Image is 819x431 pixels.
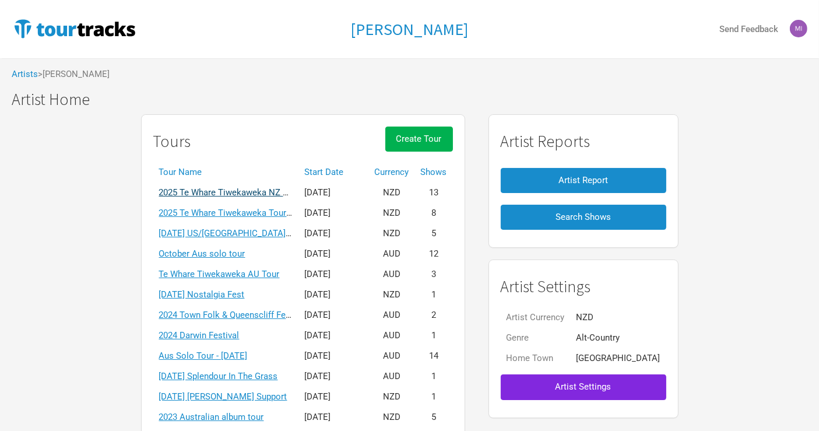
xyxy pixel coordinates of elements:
strong: Send Feedback [719,24,778,34]
td: 5 [415,407,453,428]
td: AUD [369,366,415,387]
td: [DATE] [299,244,369,264]
a: Artist Settings [501,369,666,405]
td: AUD [369,244,415,264]
a: [DATE] Nostalgia Fest [159,289,245,300]
td: NZD [369,203,415,223]
a: [DATE] [PERSON_NAME] Support [159,391,287,402]
td: [DATE] [299,407,369,428]
a: [DATE] Splendour In The Grass [159,371,278,381]
a: 2025 Te Whare Tiwekaweka NZ Tour [159,187,301,198]
a: [PERSON_NAME] [351,20,469,38]
td: NZD [369,285,415,305]
td: NZD [571,307,666,328]
button: Artist Settings [501,374,666,400]
span: Artist Report [558,175,608,185]
h1: Artist Settings [501,278,666,296]
h1: [PERSON_NAME] [351,19,469,40]
a: Artists [12,69,38,79]
a: Artist Report [501,162,666,199]
td: [DATE] [299,285,369,305]
td: [DATE] [299,346,369,366]
td: [DATE] [299,203,369,223]
td: Artist Currency [501,307,571,328]
a: 2023 Australian album tour [159,412,264,422]
td: [DATE] [299,223,369,244]
td: 1 [415,325,453,346]
td: NZD [369,183,415,203]
h1: Artist Reports [501,132,666,150]
td: 1 [415,366,453,387]
td: 12 [415,244,453,264]
td: 13 [415,183,453,203]
td: NZD [369,223,415,244]
td: [DATE] [299,387,369,407]
h1: Artist Home [12,90,819,108]
td: Genre [501,328,571,348]
td: 1 [415,387,453,407]
td: 2 [415,305,453,325]
span: Search Shows [556,212,611,222]
img: mikel [790,20,807,37]
td: [DATE] [299,366,369,387]
td: 1 [415,285,453,305]
td: Alt-Country [571,328,666,348]
td: NZD [369,407,415,428]
a: Aus Solo Tour - [DATE] [159,351,248,361]
h1: Tours [153,132,191,150]
span: Create Tour [396,134,442,144]
th: Tour Name [153,162,299,183]
a: 2025 Te Whare Tiwekaweka Tour - [GEOGRAPHIC_DATA]/[GEOGRAPHIC_DATA] [159,208,465,218]
th: Start Date [299,162,369,183]
button: Search Shows [501,205,666,230]
td: [DATE] [299,305,369,325]
td: NZD [369,387,415,407]
td: 14 [415,346,453,366]
th: Currency [369,162,415,183]
span: Artist Settings [556,381,611,392]
td: AUD [369,305,415,325]
td: 8 [415,203,453,223]
td: [GEOGRAPHIC_DATA] [571,348,666,369]
td: Home Town [501,348,571,369]
td: [DATE] [299,183,369,203]
td: AUD [369,264,415,285]
button: Create Tour [385,127,453,152]
button: Artist Report [501,168,666,193]
td: AUD [369,346,415,366]
td: [DATE] [299,264,369,285]
span: > [PERSON_NAME] [38,70,110,79]
a: October Aus solo tour [159,248,245,259]
a: [DATE] US/[GEOGRAPHIC_DATA] solo tour [159,228,324,239]
a: 2024 Darwin Festival [159,330,240,341]
td: AUD [369,325,415,346]
a: Create Tour [385,127,453,162]
a: Te Whare Tiwekaweka AU Tour [159,269,280,279]
a: Search Shows [501,199,666,236]
img: TourTracks [12,17,138,40]
th: Shows [415,162,453,183]
td: [DATE] [299,325,369,346]
td: 3 [415,264,453,285]
td: 5 [415,223,453,244]
a: 2024 Town Folk & Queenscliff Festivals [159,310,312,320]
